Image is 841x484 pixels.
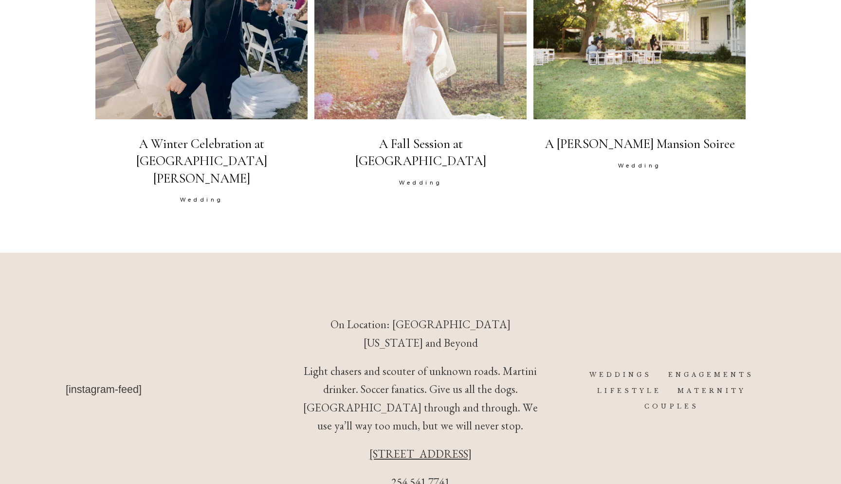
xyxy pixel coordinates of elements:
h4: Wedding [533,159,746,172]
a: [STREET_ADDRESS] [369,447,472,461]
div: [instagram-feed] [66,382,273,397]
h4: Wedding [95,193,308,206]
a: ENGAGEMENTS [668,371,754,378]
a: WEDDINGS [589,371,652,378]
a: COUPLES [644,403,699,410]
a: LIFESTYLE [597,387,661,394]
p: On Location: [GEOGRAPHIC_DATA][US_STATE] and Beyond [302,316,538,352]
h2: A Fall Session at [GEOGRAPHIC_DATA] [314,135,527,169]
h2: A [PERSON_NAME] Mansion Soiree [533,135,746,152]
p: Light chasers and scouter of unknown roads. Martini drinker. Soccer fanatics. Give us all the dog... [302,362,538,436]
a: MATERNITY [677,387,746,394]
h2: A Winter Celebration at [GEOGRAPHIC_DATA][PERSON_NAME] [95,135,308,186]
h4: Wedding [314,176,527,189]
